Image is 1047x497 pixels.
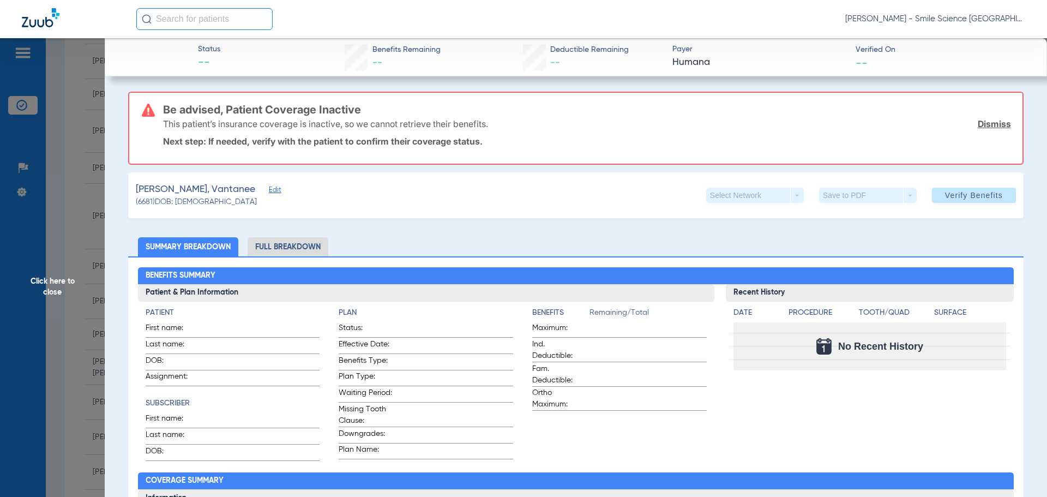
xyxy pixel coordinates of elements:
[146,429,199,444] span: Last name:
[163,118,488,129] p: This patient’s insurance coverage is inactive, so we cannot retrieve their benefits.
[138,472,1014,490] h2: Coverage Summary
[992,445,1047,497] iframe: Chat Widget
[532,307,589,322] app-breakdown-title: Benefits
[733,307,779,322] app-breakdown-title: Date
[672,56,846,69] span: Humana
[339,404,392,427] span: Missing Tooth Clause:
[550,58,560,68] span: --
[372,44,441,56] span: Benefits Remaining
[339,444,392,459] span: Plan Name:
[733,307,779,319] h4: Date
[532,322,586,337] span: Maximum:
[142,104,155,117] img: error-icon
[859,307,931,319] h4: Tooth/Quad
[672,44,846,55] span: Payer
[146,307,320,319] h4: Patient
[142,14,152,24] img: Search Icon
[339,371,392,386] span: Plan Type:
[339,307,513,319] h4: Plan
[146,398,320,409] h4: Subscriber
[136,196,257,208] span: (6681) DOB: [DEMOGRAPHIC_DATA]
[789,307,855,322] app-breakdown-title: Procedure
[532,363,586,386] span: Fam. Deductible:
[146,355,199,370] span: DOB:
[339,322,392,337] span: Status:
[339,339,392,354] span: Effective Date:
[550,44,629,56] span: Deductible Remaining
[726,284,1014,302] h3: Recent History
[248,237,328,256] li: Full Breakdown
[136,183,255,196] span: [PERSON_NAME], Vantanee
[146,413,199,428] span: First name:
[532,339,586,362] span: Ind. Deductible:
[269,186,279,196] span: Edit
[532,387,586,410] span: Ortho Maximum:
[146,371,199,386] span: Assignment:
[198,56,220,71] span: --
[856,44,1030,56] span: Verified On
[838,341,923,352] span: No Recent History
[932,188,1016,203] button: Verify Benefits
[934,307,1006,322] app-breakdown-title: Surface
[163,104,1011,115] h3: Be advised, Patient Coverage Inactive
[138,237,238,256] li: Summary Breakdown
[22,8,59,27] img: Zuub Logo
[146,339,199,354] span: Last name:
[339,428,392,443] span: Downgrades:
[339,387,392,402] span: Waiting Period:
[146,446,199,460] span: DOB:
[845,14,1025,25] span: [PERSON_NAME] - Smile Science [GEOGRAPHIC_DATA]
[856,57,868,68] span: --
[339,355,392,370] span: Benefits Type:
[978,118,1011,129] a: Dismiss
[816,338,832,355] img: Calendar
[934,307,1006,319] h4: Surface
[532,307,589,319] h4: Benefits
[138,284,714,302] h3: Patient & Plan Information
[789,307,855,319] h4: Procedure
[372,58,382,68] span: --
[859,307,931,322] app-breakdown-title: Tooth/Quad
[163,136,1011,147] p: Next step: If needed, verify with the patient to confirm their coverage status.
[146,322,199,337] span: First name:
[136,8,273,30] input: Search for patients
[589,307,707,322] span: Remaining/Total
[945,191,1003,200] span: Verify Benefits
[138,267,1014,285] h2: Benefits Summary
[198,44,220,55] span: Status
